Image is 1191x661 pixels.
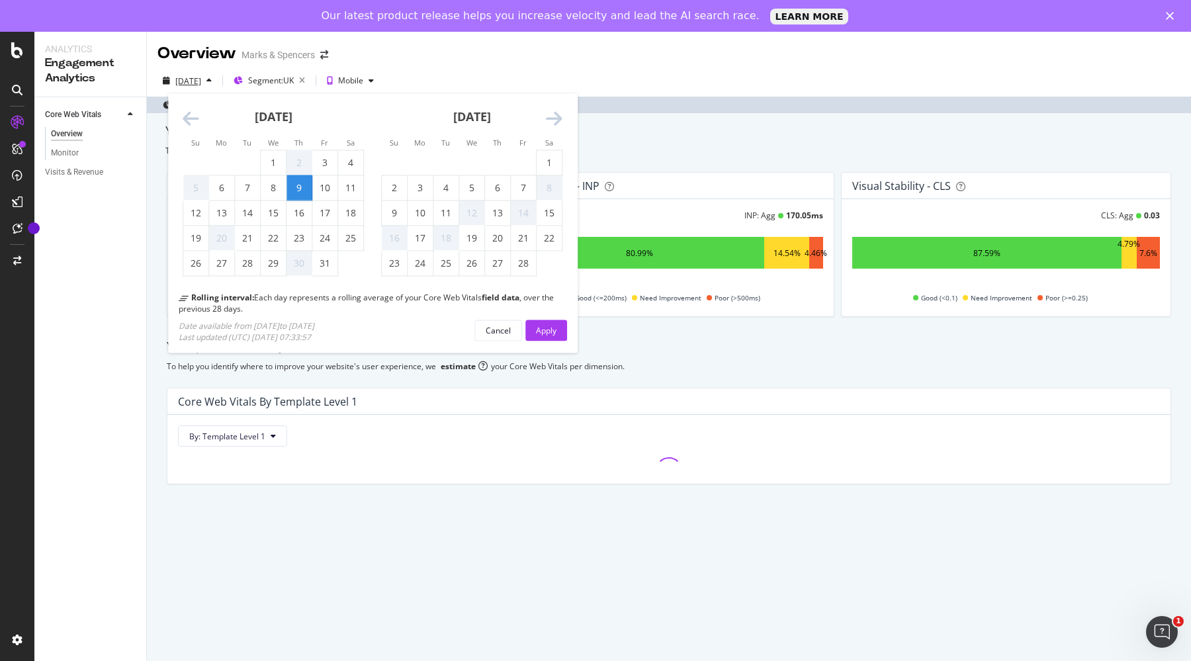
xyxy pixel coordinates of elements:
[474,320,522,341] button: Cancel
[51,146,79,160] div: Monitor
[178,425,287,447] button: By: Template Level 1
[45,165,137,179] a: Visits & Revenue
[1139,247,1157,259] div: 7.6%
[537,181,562,195] div: 8
[312,251,338,276] td: Friday, January 31, 2025
[1101,210,1133,221] div: CLS: Agg
[511,226,537,251] td: Friday, February 21, 2025
[382,206,407,220] div: 9
[536,324,556,335] div: Apply
[466,138,477,148] small: We
[209,206,234,220] div: 13
[183,110,199,128] div: Move backward to switch to the previous month.
[209,232,234,245] div: 20
[408,226,433,251] td: Monday, February 17, 2025
[165,145,1172,156] div: This dashboard represents how Google measures your website's user experience based on
[191,292,254,303] b: Rolling interval:
[408,232,433,245] div: 17
[485,226,511,251] td: Thursday, February 20, 2025
[537,206,562,220] div: 15
[640,290,701,306] span: Need Improvement
[312,257,337,270] div: 31
[485,257,510,270] div: 27
[1045,290,1088,306] span: Poor (>=0.25)
[179,331,314,342] div: Last updated (UTC) [DATE] 07:33:57
[294,138,303,148] small: Th
[382,200,408,226] td: Sunday, February 9, 2025
[408,251,433,276] td: Monday, February 24, 2025
[537,175,562,200] td: Not available. Saturday, February 8, 2025
[537,226,562,251] td: Saturday, February 22, 2025
[228,70,310,91] button: Segment:UK
[338,226,364,251] td: Saturday, January 25, 2025
[183,181,208,195] div: 5
[433,175,459,200] td: Tuesday, February 4, 2025
[183,175,209,200] td: Not available. Sunday, January 5, 2025
[408,181,433,195] div: 3
[183,257,208,270] div: 26
[453,109,491,124] strong: [DATE]
[320,50,328,60] div: arrow-right-arrow-left
[347,138,355,148] small: Sa
[537,200,562,226] td: Saturday, February 15, 2025
[51,127,83,141] div: Overview
[261,200,287,226] td: Wednesday, January 15, 2025
[235,181,260,195] div: 7
[45,108,101,122] div: Core Web Vitals
[441,138,450,148] small: Tu
[235,251,261,276] td: Tuesday, January 28, 2025
[178,395,357,408] div: Core Web Vitals By Template Level 1
[179,320,314,331] div: Date available from [DATE] to [DATE]
[459,257,484,270] div: 26
[235,206,260,220] div: 14
[382,226,408,251] td: Not available. Sunday, February 16, 2025
[183,226,209,251] td: Sunday, January 19, 2025
[537,150,562,175] td: Saturday, February 1, 2025
[408,257,433,270] div: 24
[382,257,407,270] div: 23
[414,138,425,148] small: Mo
[459,200,485,226] td: Not available. Wednesday, February 12, 2025
[382,232,407,245] div: 16
[786,210,823,221] div: 170.05 ms
[433,206,459,220] div: 11
[482,292,519,303] b: field data
[45,42,136,56] div: Analytics
[287,200,312,226] td: Thursday, January 16, 2025
[157,70,217,91] button: [DATE]
[242,48,315,62] div: Marks & Spencers
[189,431,265,442] span: By: Template Level 1
[1173,616,1184,627] span: 1
[209,175,235,200] td: Monday, January 6, 2025
[382,181,407,195] div: 2
[183,206,208,220] div: 12
[312,156,337,169] div: 3
[183,200,209,226] td: Sunday, January 12, 2025
[338,181,363,195] div: 11
[248,75,294,86] span: Segment: UK
[191,138,200,148] small: Su
[1118,238,1140,267] div: 4.79%
[183,232,208,245] div: 19
[338,200,364,226] td: Saturday, January 18, 2025
[287,251,312,276] td: Not available. Thursday, January 30, 2025
[261,150,287,175] td: Wednesday, January 1, 2025
[511,181,536,195] div: 7
[175,75,201,87] div: [DATE]
[338,175,364,200] td: Saturday, January 11, 2025
[626,247,653,259] div: 80.99%
[312,226,338,251] td: Friday, January 24, 2025
[921,290,957,306] span: Good (<0.1)
[165,122,1172,140] div: Your overall site performance
[459,226,485,251] td: Wednesday, February 19, 2025
[235,257,260,270] div: 28
[261,257,286,270] div: 29
[459,206,484,220] div: 12
[433,200,459,226] td: Tuesday, February 11, 2025
[433,226,459,251] td: Not available. Tuesday, February 18, 2025
[235,200,261,226] td: Tuesday, January 14, 2025
[209,181,234,195] div: 6
[546,110,562,128] div: Move forward to switch to the next month.
[268,138,279,148] small: We
[157,42,236,65] div: Overview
